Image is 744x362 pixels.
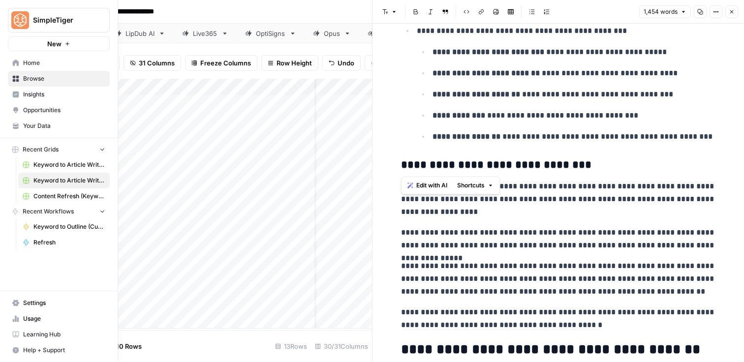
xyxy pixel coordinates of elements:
a: Usage [8,311,110,327]
span: Shortcuts [457,181,485,190]
img: SimpleTiger Logo [11,11,29,29]
a: Opportunities [8,102,110,118]
div: 13 Rows [271,338,311,354]
a: OptiSigns [237,24,305,43]
a: Browse [8,71,110,87]
span: Learning Hub [23,330,105,339]
span: 1,454 words [644,7,678,16]
button: 1,454 words [639,5,691,18]
button: Freeze Columns [185,55,257,71]
a: Your Data [8,118,110,134]
span: Content Refresh (Keyword -> Outline Recs) [33,192,105,201]
button: Help + Support [8,342,110,358]
span: Row Height [277,58,312,68]
a: Insights [8,87,110,102]
span: Insights [23,90,105,99]
span: 31 Columns [139,58,175,68]
span: Keyword to Outline (Current) [33,222,105,231]
span: Your Data [23,121,105,130]
span: Add 10 Rows [102,341,142,351]
span: Keyword to Article Writer (A-H) [33,160,105,169]
a: Keyword to Outline (Current) [18,219,110,235]
span: Home [23,59,105,67]
span: SimpleTiger [33,15,93,25]
span: Refresh [33,238,105,247]
button: Edit with AI [403,179,451,192]
a: PayStubsNow [359,24,441,43]
div: Live365 [193,29,217,38]
button: Undo [322,55,361,71]
span: Recent Grids [23,145,59,154]
a: Opus [305,24,359,43]
button: Workspace: SimpleTiger [8,8,110,32]
button: Recent Workflows [8,204,110,219]
button: 31 Columns [124,55,181,71]
span: Opportunities [23,106,105,115]
a: Refresh [18,235,110,250]
button: Row Height [261,55,318,71]
span: Recent Workflows [23,207,74,216]
span: Browse [23,74,105,83]
span: New [47,39,62,49]
a: Keyword to Article Writer (I-Q) [18,173,110,188]
span: Edit with AI [416,181,447,190]
span: Settings [23,299,105,307]
a: Settings [8,295,110,311]
button: Recent Grids [8,142,110,157]
span: Usage [23,314,105,323]
button: New [8,36,110,51]
button: Shortcuts [453,179,497,192]
a: Keyword to Article Writer (A-H) [18,157,110,173]
div: LipDub AI [125,29,155,38]
a: Learning Hub [8,327,110,342]
div: 30/31 Columns [311,338,372,354]
span: Help + Support [23,346,105,355]
a: LipDub AI [106,24,174,43]
a: Content Refresh (Keyword -> Outline Recs) [18,188,110,204]
span: Undo [338,58,354,68]
span: Keyword to Article Writer (I-Q) [33,176,105,185]
a: Live365 [174,24,237,43]
a: Home [8,55,110,71]
div: Opus [324,29,340,38]
div: OptiSigns [256,29,285,38]
span: Freeze Columns [200,58,251,68]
